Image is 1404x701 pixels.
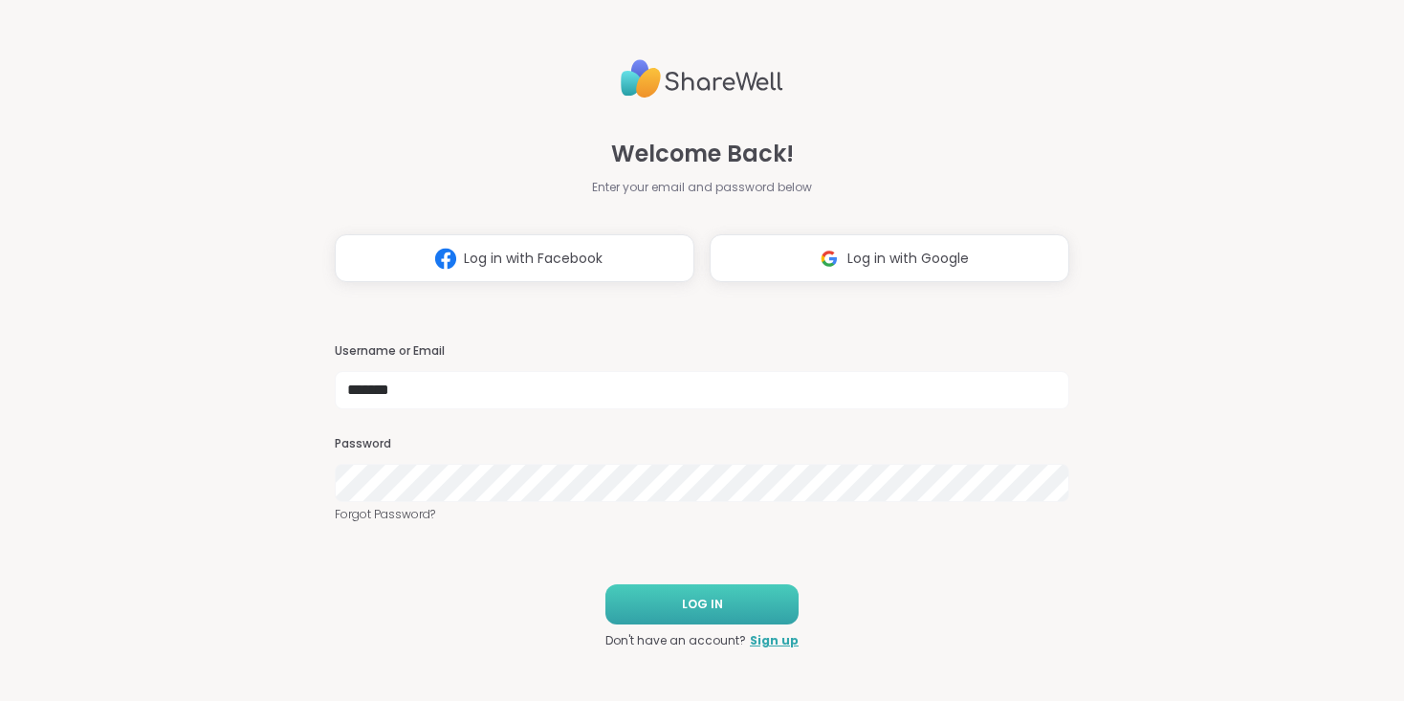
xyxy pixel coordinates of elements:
[811,241,847,276] img: ShareWell Logomark
[847,249,969,269] span: Log in with Google
[335,234,694,282] button: Log in with Facebook
[750,632,799,649] a: Sign up
[592,179,812,196] span: Enter your email and password below
[428,241,464,276] img: ShareWell Logomark
[621,52,783,106] img: ShareWell Logo
[335,506,1069,523] a: Forgot Password?
[605,584,799,624] button: LOG IN
[335,436,1069,452] h3: Password
[464,249,603,269] span: Log in with Facebook
[710,234,1069,282] button: Log in with Google
[682,596,723,613] span: LOG IN
[611,137,794,171] span: Welcome Back!
[605,632,746,649] span: Don't have an account?
[335,343,1069,360] h3: Username or Email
